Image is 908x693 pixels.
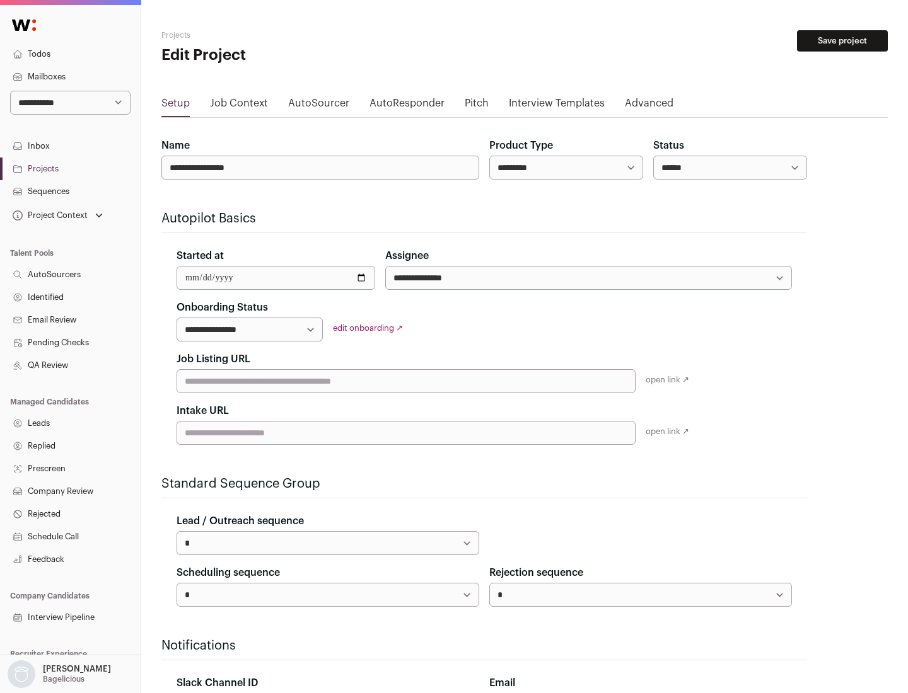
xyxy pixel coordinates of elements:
[489,138,553,153] label: Product Type
[8,660,35,688] img: nopic.png
[177,565,280,580] label: Scheduling sequence
[509,96,605,116] a: Interview Templates
[333,324,403,332] a: edit onboarding ↗
[43,664,111,674] p: [PERSON_NAME]
[288,96,349,116] a: AutoSourcer
[43,674,84,684] p: Bagelicious
[177,352,250,367] label: Job Listing URL
[177,248,224,263] label: Started at
[370,96,445,116] a: AutoResponder
[625,96,673,116] a: Advanced
[161,30,404,40] h2: Projects
[10,210,88,220] div: Project Context
[177,403,229,418] label: Intake URL
[161,45,404,66] h1: Edit Project
[210,96,268,116] a: Job Context
[161,138,190,153] label: Name
[10,207,105,224] button: Open dropdown
[177,675,258,690] label: Slack Channel ID
[465,96,489,116] a: Pitch
[489,675,792,690] div: Email
[177,513,304,529] label: Lead / Outreach sequence
[489,565,583,580] label: Rejection sequence
[161,96,190,116] a: Setup
[161,637,807,655] h2: Notifications
[653,138,684,153] label: Status
[177,300,268,315] label: Onboarding Status
[385,248,429,263] label: Assignee
[797,30,888,52] button: Save project
[161,475,807,493] h2: Standard Sequence Group
[5,13,43,38] img: Wellfound
[5,660,113,688] button: Open dropdown
[161,210,807,227] h2: Autopilot Basics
